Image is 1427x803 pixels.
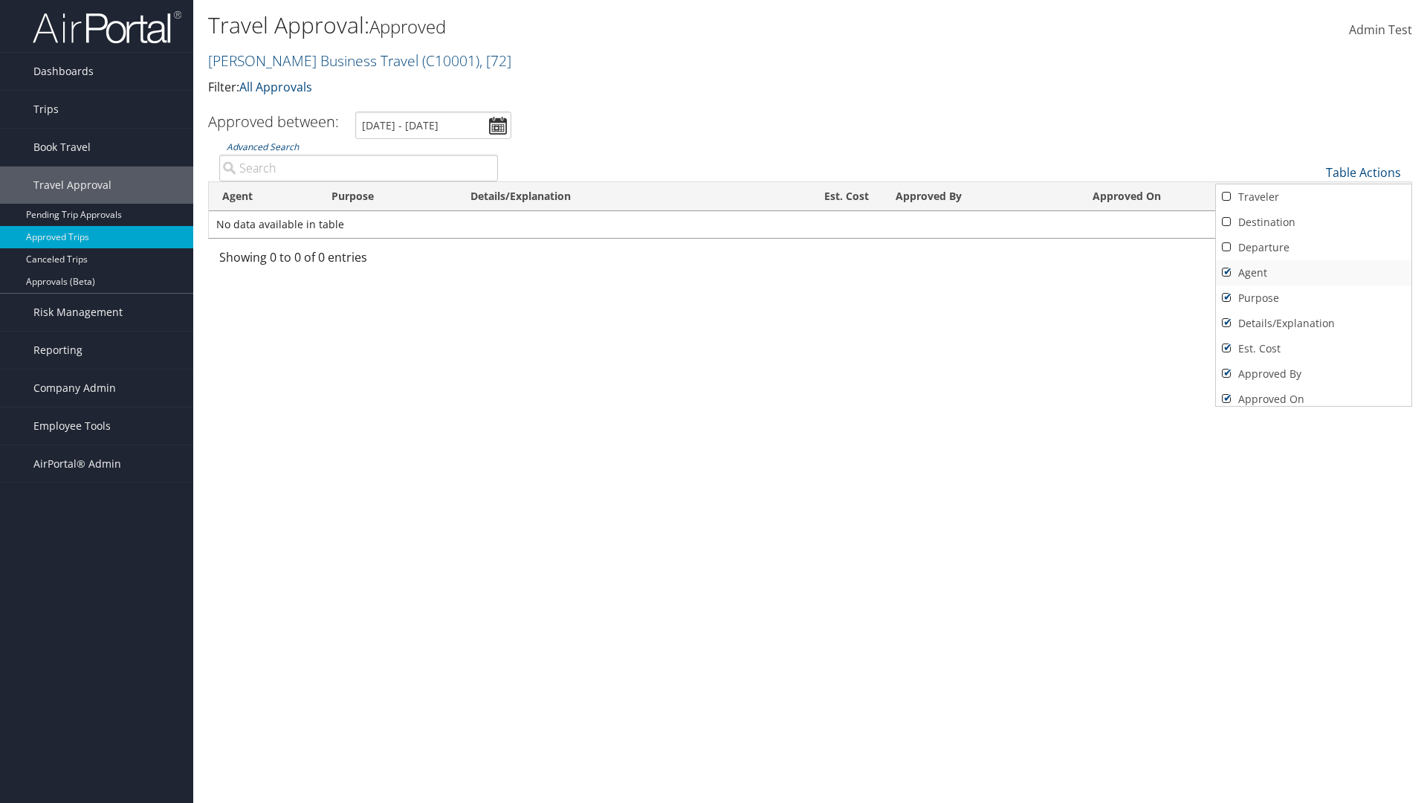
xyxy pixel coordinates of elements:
[33,91,59,128] span: Trips
[33,332,82,369] span: Reporting
[33,53,94,90] span: Dashboards
[33,129,91,166] span: Book Travel
[33,10,181,45] img: airportal-logo.png
[1216,336,1411,361] a: Est. Cost
[1216,286,1411,311] a: Purpose
[33,445,121,483] span: AirPortal® Admin
[1216,311,1411,336] a: Details/Explanation
[1216,387,1411,412] a: Approved On
[1216,210,1411,235] a: Destination
[33,294,123,331] span: Risk Management
[1216,260,1411,286] a: Agent
[33,167,111,204] span: Travel Approval
[33,370,116,407] span: Company Admin
[1216,235,1411,260] a: Departure
[1216,361,1411,387] a: Approved By
[33,407,111,445] span: Employee Tools
[1216,184,1411,210] a: Traveler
